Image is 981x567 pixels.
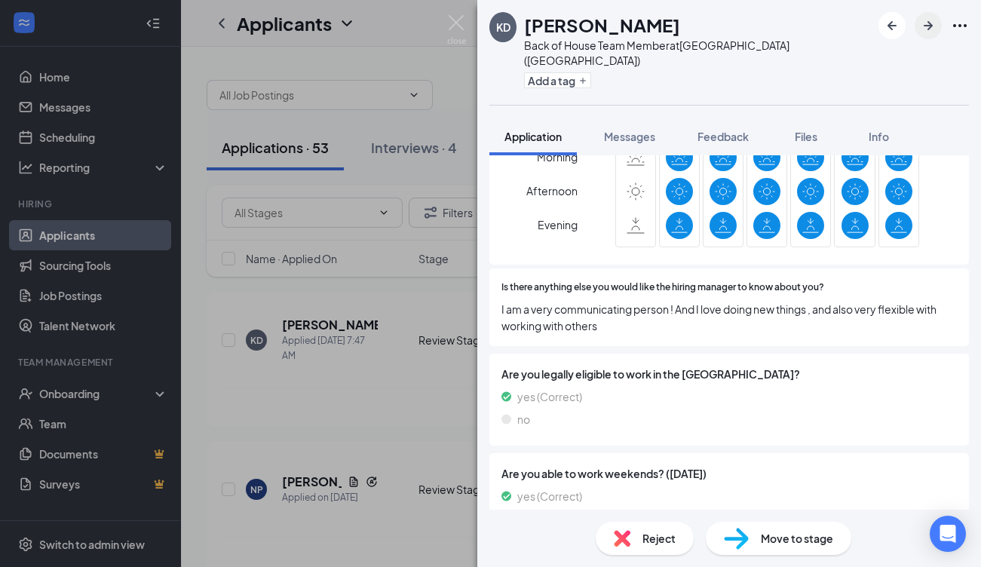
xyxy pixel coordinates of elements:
div: Back of House Team Member at [GEOGRAPHIC_DATA] ([GEOGRAPHIC_DATA]) [524,38,871,68]
span: yes (Correct) [517,488,582,504]
span: Reject [642,530,676,547]
span: Files [795,130,817,143]
span: Afternoon [526,177,578,204]
svg: Ellipses [951,17,969,35]
span: Feedback [697,130,749,143]
span: Application [504,130,562,143]
svg: Plus [578,76,587,85]
span: Is there anything else you would like the hiring manager to know about you? [501,280,824,295]
span: I am a very communicating person ! And I love doing new things , and also very flexible with work... [501,301,957,334]
button: ArrowLeftNew [878,12,906,39]
span: Are you able to work weekends? ([DATE]) [501,465,957,482]
span: Evening [538,211,578,238]
button: ArrowRight [915,12,942,39]
span: no [517,411,530,428]
svg: ArrowRight [919,17,937,35]
svg: ArrowLeftNew [883,17,901,35]
span: Are you legally eligible to work in the [GEOGRAPHIC_DATA]? [501,366,957,382]
h1: [PERSON_NAME] [524,12,680,38]
span: Morning [537,143,578,170]
button: PlusAdd a tag [524,72,591,88]
span: Info [869,130,889,143]
span: Move to stage [761,530,833,547]
span: Messages [604,130,655,143]
span: yes (Correct) [517,388,582,405]
div: KD [496,20,510,35]
div: Open Intercom Messenger [930,516,966,552]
